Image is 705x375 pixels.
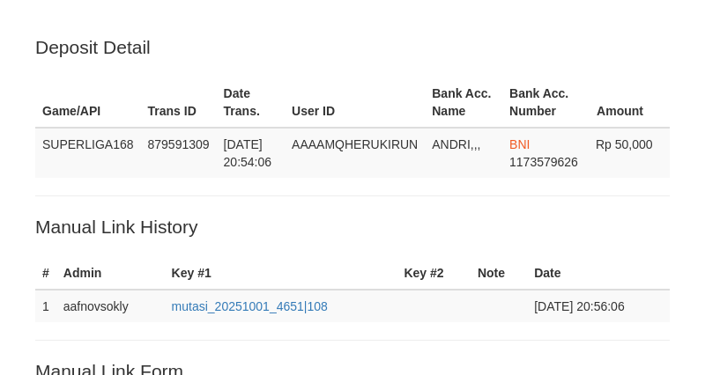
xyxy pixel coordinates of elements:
[471,257,527,290] th: Note
[35,290,56,322] td: 1
[35,128,141,178] td: SUPERLIGA168
[527,290,670,322] td: [DATE] 20:56:06
[35,257,56,290] th: #
[224,137,272,169] span: [DATE] 20:54:06
[425,77,502,128] th: Bank Acc. Name
[141,77,217,128] th: Trans ID
[527,257,670,290] th: Date
[502,77,589,128] th: Bank Acc. Number
[165,257,397,290] th: Key #1
[56,257,165,290] th: Admin
[509,137,530,151] span: BNI
[35,34,670,60] p: Deposit Detail
[596,137,653,151] span: Rp 50,000
[292,137,418,151] span: AAAAMQHERUKIRUN
[285,77,425,128] th: User ID
[589,77,670,128] th: Amount
[141,128,217,178] td: 879591309
[432,137,480,151] span: ANDRI,,,
[35,77,141,128] th: Game/API
[35,214,670,239] p: Manual Link History
[509,155,578,169] span: Copy 1173579626 to clipboard
[217,77,286,128] th: Date Trans.
[56,290,165,322] td: aafnovsokly
[172,299,328,313] a: mutasi_20251001_4651|108
[397,257,470,290] th: Key #2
